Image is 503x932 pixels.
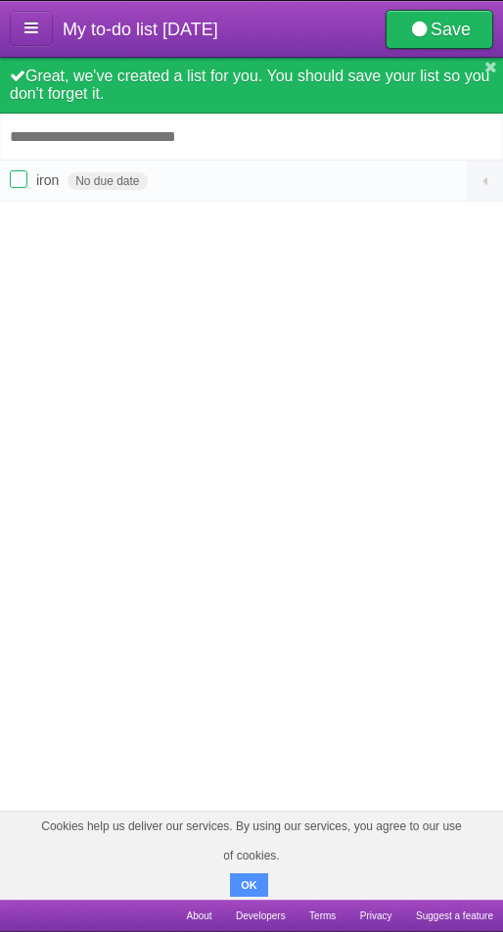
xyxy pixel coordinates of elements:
span: Cookies help us deliver our services. By using our services, you agree to our use of cookies. [20,812,483,870]
a: About [186,900,211,932]
a: Privacy [360,900,392,932]
button: OK [230,873,268,897]
span: No due date [68,172,147,190]
a: Terms [309,900,336,932]
a: Save [386,10,493,49]
a: Developers [236,900,286,932]
a: Suggest a feature [416,900,493,932]
span: iron [36,172,64,188]
span: My to-do list [DATE] [63,20,218,39]
label: Done [10,170,27,188]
